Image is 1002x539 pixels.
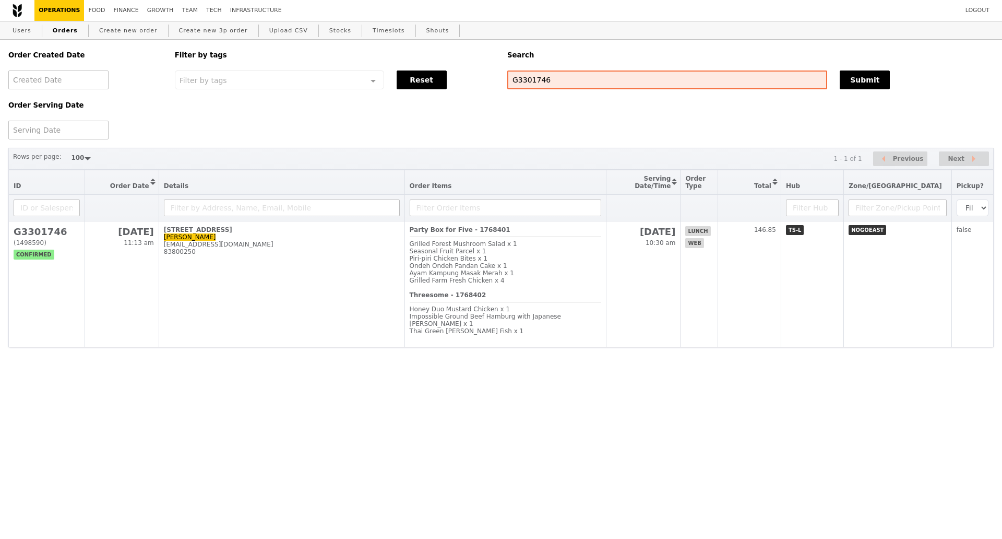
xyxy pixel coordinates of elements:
[840,71,890,89] button: Submit
[893,153,924,165] span: Previous
[849,182,942,190] span: Zone/[GEOGRAPHIC_DATA]
[410,240,517,248] span: Grilled Forest Mushroom Salad x 1
[422,21,454,40] a: Shouts
[957,226,972,233] span: false
[410,277,505,284] span: Grilled Farm Fresh Chicken x 4
[175,21,252,40] a: Create new 3p order
[410,226,510,233] b: Party Box for Five - 1768401
[14,239,80,247] div: (1498590)
[849,200,947,216] input: Filter Zone/Pickup Point
[175,51,495,59] h5: Filter by tags
[49,21,82,40] a: Orders
[13,151,62,162] label: Rows per page:
[14,182,21,190] span: ID
[265,21,312,40] a: Upload CSV
[180,75,227,85] span: Filter by tags
[849,225,886,235] span: NOGOEAST
[14,200,80,216] input: ID or Salesperson name
[368,21,409,40] a: Timeslots
[786,225,804,235] span: TS-L
[410,269,514,277] span: Ayam Kampung Masak Merah x 1
[410,313,561,327] span: Impossible Ground Beef Hamburg with Japanese [PERSON_NAME] x 1
[90,226,153,237] h2: [DATE]
[873,151,927,167] button: Previous
[507,71,827,89] input: Search any field
[786,200,839,216] input: Filter Hub
[164,182,188,190] span: Details
[8,21,35,40] a: Users
[164,241,400,248] div: [EMAIL_ADDRESS][DOMAIN_NAME]
[8,71,109,89] input: Created Date
[685,226,710,236] span: lunch
[410,200,601,216] input: Filter Order Items
[957,182,984,190] span: Pickup?
[948,153,964,165] span: Next
[8,101,162,109] h5: Order Serving Date
[14,250,54,260] span: confirmed
[14,226,80,237] h2: G3301746
[410,248,486,255] span: Seasonal Fruit Parcel x 1
[685,238,703,248] span: web
[325,21,355,40] a: Stocks
[833,155,862,162] div: 1 - 1 of 1
[164,226,400,233] div: [STREET_ADDRESS]
[95,21,162,40] a: Create new order
[13,4,22,17] img: Grain logo
[786,182,800,190] span: Hub
[164,200,400,216] input: Filter by Address, Name, Email, Mobile
[410,306,510,313] span: Honey Duo Mustard Chicken x 1
[754,226,776,233] span: 146.85
[646,239,675,247] span: 10:30 am
[8,121,109,139] input: Serving Date
[124,239,153,247] span: 11:13 am
[611,226,676,237] h2: [DATE]
[939,151,989,167] button: Next
[685,175,706,190] span: Order Type
[410,255,487,262] span: Piri‑piri Chicken Bites x 1
[397,71,447,89] button: Reset
[164,233,216,241] a: [PERSON_NAME]
[507,51,994,59] h5: Search
[410,327,524,335] span: Thai Green [PERSON_NAME] Fish x 1
[410,182,452,190] span: Order Items
[164,248,400,255] div: 83800250
[410,291,486,299] b: Threesome - 1768402
[410,262,507,269] span: Ondeh Ondeh Pandan Cake x 1
[8,51,162,59] h5: Order Created Date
